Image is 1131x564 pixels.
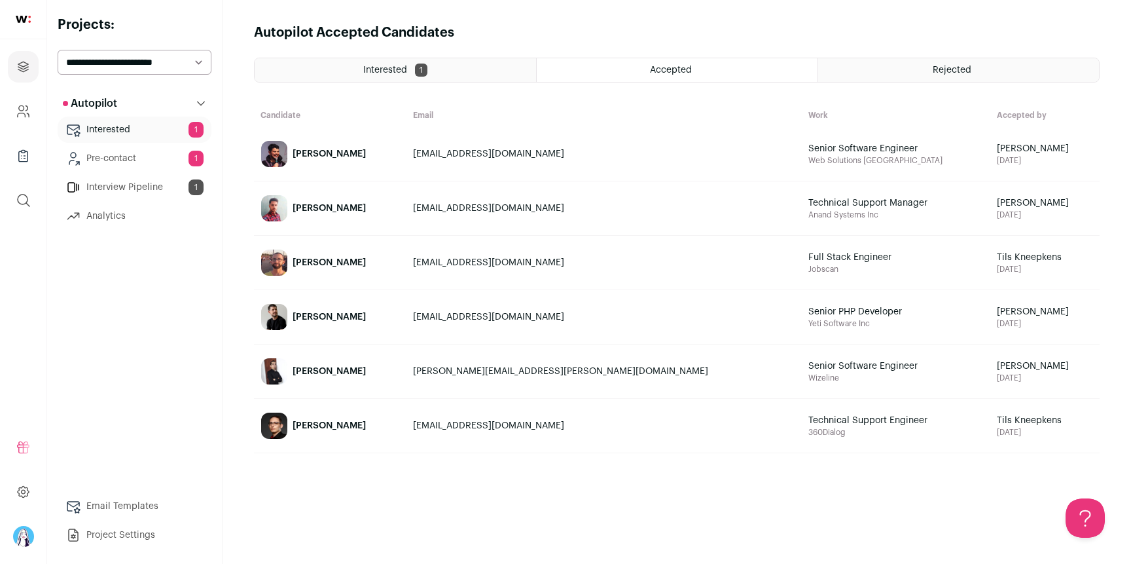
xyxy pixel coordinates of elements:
span: [DATE] [997,318,1093,329]
div: [EMAIL_ADDRESS][DOMAIN_NAME] [413,310,795,324]
span: Anand Systems Inc [808,210,984,220]
span: [DATE] [997,210,1093,220]
th: Email [406,103,802,127]
a: Project Settings [58,522,211,548]
span: Web Solutions [GEOGRAPHIC_DATA] [808,155,984,166]
span: [DATE] [997,427,1093,438]
span: Tils Kneepkens [997,414,1093,427]
a: Interview Pipeline1 [58,174,211,200]
span: [PERSON_NAME] [997,197,1093,210]
a: Email Templates [58,493,211,519]
div: [PERSON_NAME] [293,310,366,324]
span: Rejected [933,66,971,75]
a: Interested1 [58,117,211,143]
a: [PERSON_NAME] [255,400,406,452]
img: 0a8d885a6d914bde2efafce8f9137433defcaca1663e24312421221acad6569d.jpg [261,250,287,276]
span: [PERSON_NAME] [997,360,1093,373]
div: [EMAIL_ADDRESS][DOMAIN_NAME] [413,147,795,160]
div: [PERSON_NAME] [293,147,366,160]
div: [PERSON_NAME] [293,256,366,269]
img: 2e169ac69e6ff7fcc72a511482ce902285fb9e22e7c9a540324e52798ded264f.jpg [261,413,287,439]
div: [PERSON_NAME][EMAIL_ADDRESS][PERSON_NAME][DOMAIN_NAME] [413,365,795,378]
img: c32f15f5f5f1e387b57b3517dc5543c52f9e651b14803d2969d4905993aac49e.jpg [261,195,287,221]
button: Open dropdown [13,526,34,547]
th: Candidate [254,103,406,127]
span: Wizeline [808,373,984,383]
a: Projects [8,51,39,83]
img: 66e5a8a00e73cc1378fd624857017d10c56e6e4073463a409122dddf908e87e0.jpg [261,304,287,330]
span: [PERSON_NAME] [997,142,1093,155]
a: Analytics [58,203,211,229]
h2: Projects: [58,16,211,34]
a: [PERSON_NAME] [255,345,406,398]
a: Pre-contact1 [58,145,211,172]
span: [DATE] [997,155,1093,166]
span: 1 [188,179,204,195]
button: Autopilot [58,90,211,117]
iframe: Help Scout Beacon - Open [1066,498,1105,538]
div: [PERSON_NAME] [293,365,366,378]
span: Jobscan [808,264,984,274]
a: Company and ATS Settings [8,96,39,127]
span: 1 [415,64,427,77]
p: Autopilot [63,96,117,111]
div: [EMAIL_ADDRESS][DOMAIN_NAME] [413,419,795,432]
span: [DATE] [997,264,1093,274]
span: Senior PHP Developer [808,305,965,318]
span: Senior Software Engineer [808,360,965,373]
img: 17519023-medium_jpg [13,526,34,547]
img: 3e0cf3307ef0125d025c2efd8bcf931e8b549c6a8b90d815c1742fdc4530f498.jpg [261,141,287,167]
a: Company Lists [8,140,39,172]
span: Technical Support Engineer [808,414,965,427]
h1: Autopilot Accepted Candidates [254,24,454,42]
div: [PERSON_NAME] [293,202,366,215]
div: [EMAIL_ADDRESS][DOMAIN_NAME] [413,202,795,215]
a: [PERSON_NAME] [255,291,406,343]
div: [PERSON_NAME] [293,419,366,432]
span: Accepted [650,66,692,75]
span: Full Stack Engineer [808,251,965,264]
span: 1 [188,122,204,138]
span: 360Dialog [808,427,984,438]
a: [PERSON_NAME] [255,182,406,235]
a: Interested 1 [255,58,536,82]
span: 1 [188,151,204,166]
a: [PERSON_NAME] [255,128,406,180]
span: Interested [363,66,407,75]
div: [EMAIL_ADDRESS][DOMAIN_NAME] [413,256,795,269]
th: Accepted by [990,103,1100,127]
img: wellfound-shorthand-0d5821cbd27db2630d0214b213865d53afaa358527fdda9d0ea32b1df1b89c2c.svg [16,16,31,23]
img: 5d976a081473a792306d41f3ef0b4694154fcc957e4a2cd147567832438dcd5b.jpg [261,358,287,385]
span: [PERSON_NAME] [997,305,1093,318]
span: Tils Kneepkens [997,251,1093,264]
span: [DATE] [997,373,1093,383]
a: Rejected [818,58,1099,82]
th: Work [802,103,990,127]
span: Yeti Software Inc [808,318,984,329]
span: Senior Software Engineer [808,142,965,155]
a: [PERSON_NAME] [255,236,406,289]
span: Technical Support Manager [808,197,965,210]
